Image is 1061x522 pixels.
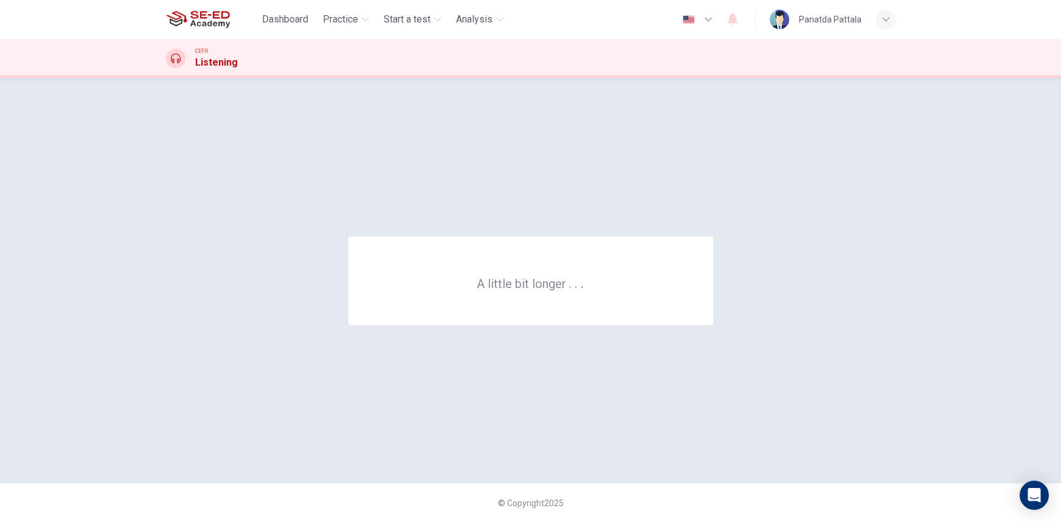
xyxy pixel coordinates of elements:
div: Open Intercom Messenger [1020,481,1049,510]
h6: . [580,272,584,292]
h6: . [568,272,572,292]
h6: . [574,272,578,292]
div: Panatda Pattala [799,12,862,27]
a: SE-ED Academy logo [166,7,258,32]
h1: Listening [195,55,238,70]
img: SE-ED Academy logo [166,7,230,32]
button: Start a test [379,9,446,30]
h6: A little bit longer [477,275,584,291]
span: Practice [323,12,358,27]
span: Dashboard [262,12,308,27]
span: Start a test [384,12,430,27]
button: Analysis [451,9,508,30]
span: Analysis [456,12,492,27]
button: Dashboard [257,9,313,30]
span: © Copyright 2025 [498,498,564,508]
img: Profile picture [770,10,789,29]
button: Practice [318,9,374,30]
span: CEFR [195,47,208,55]
img: en [681,15,696,24]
